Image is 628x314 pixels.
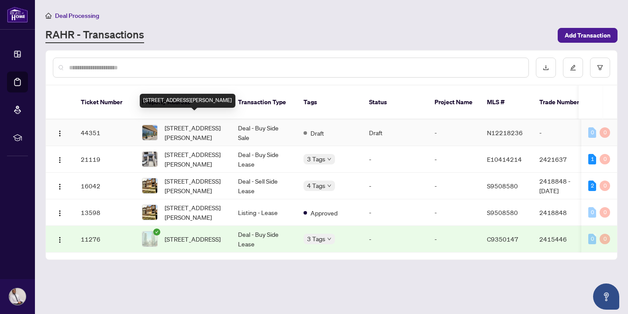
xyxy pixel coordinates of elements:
span: Deal Processing [55,12,99,20]
td: 2418848 - [DATE] [532,173,593,199]
div: 0 [588,127,596,138]
span: [STREET_ADDRESS][PERSON_NAME] [165,176,224,195]
td: - [532,119,593,146]
button: Add Transaction [558,28,618,43]
span: Add Transaction [565,28,611,42]
span: download [543,65,549,71]
img: Logo [56,157,63,164]
td: - [362,226,428,253]
span: down [327,184,331,188]
td: - [428,173,480,199]
span: down [327,237,331,241]
span: 3 Tags [307,154,325,164]
img: thumbnail-img [142,178,157,193]
td: 2418848 [532,199,593,226]
span: filter [597,65,603,71]
img: Logo [56,210,63,217]
td: 16042 [74,173,135,199]
div: 1 [588,154,596,164]
img: thumbnail-img [142,125,157,140]
img: thumbnail-img [142,205,157,220]
div: 0 [600,154,610,164]
img: Logo [56,130,63,137]
span: S9508580 [487,208,518,216]
div: 2 [588,181,596,191]
button: Logo [53,126,67,140]
span: E10414214 [487,155,522,163]
button: Logo [53,232,67,246]
img: thumbnail-img [142,152,157,167]
td: 21119 [74,146,135,173]
td: Draft [362,119,428,146]
a: RAHR - Transactions [45,27,144,43]
span: N12218236 [487,129,523,137]
button: Logo [53,205,67,219]
td: - [428,226,480,253]
span: Draft [311,128,324,138]
button: filter [590,58,610,78]
td: Deal - Sell Side Lease [231,173,297,199]
span: C9350147 [487,235,518,243]
td: Listing - Lease [231,199,297,226]
th: Status [362,85,428,119]
div: 0 [588,207,596,218]
td: - [362,199,428,226]
th: Trade Number [532,85,593,119]
span: check-circle [153,229,160,235]
span: [STREET_ADDRESS][PERSON_NAME] [165,123,224,142]
span: [STREET_ADDRESS][PERSON_NAME] [165,150,224,169]
div: 0 [600,234,610,244]
td: - [362,173,428,199]
td: 11276 [74,226,135,253]
span: S9508580 [487,182,518,190]
span: [STREET_ADDRESS][PERSON_NAME] [165,203,224,222]
img: Logo [56,183,63,190]
span: Approved [311,208,338,218]
td: 13598 [74,199,135,226]
th: Property Address [135,85,231,119]
span: [STREET_ADDRESS] [165,234,221,244]
th: Ticket Number [74,85,135,119]
button: Logo [53,152,67,166]
td: Deal - Buy Side Lease [231,146,297,173]
td: 44351 [74,119,135,146]
span: down [327,157,331,161]
div: 0 [600,207,610,218]
td: - [428,199,480,226]
td: - [428,146,480,173]
th: MLS # [480,85,532,119]
td: 2415446 [532,226,593,253]
td: Deal - Buy Side Sale [231,119,297,146]
td: Deal - Buy Side Lease [231,226,297,253]
div: 0 [600,181,610,191]
button: edit [563,58,583,78]
span: 4 Tags [307,181,325,191]
span: home [45,13,52,19]
button: Logo [53,179,67,193]
span: 3 Tags [307,234,325,244]
th: Project Name [428,85,480,119]
span: edit [570,65,576,71]
th: Transaction Type [231,85,297,119]
td: - [428,119,480,146]
th: Tags [297,85,362,119]
img: thumbnail-img [142,232,157,246]
img: Logo [56,236,63,243]
button: download [536,58,556,78]
img: logo [7,7,28,23]
div: 0 [588,234,596,244]
div: [STREET_ADDRESS][PERSON_NAME] [140,94,235,108]
img: Profile Icon [9,288,26,305]
td: - [362,146,428,173]
td: 2421637 [532,146,593,173]
button: Open asap [593,283,619,310]
div: 0 [600,127,610,138]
